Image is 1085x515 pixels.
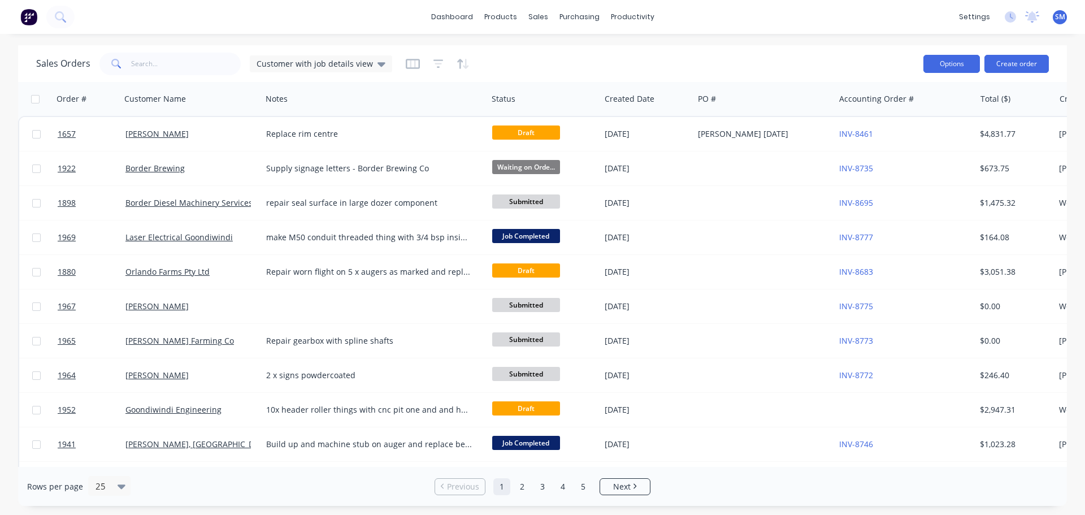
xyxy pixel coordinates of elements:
div: $164.08 [980,232,1047,243]
div: [DATE] [605,266,689,278]
div: $673.75 [980,163,1047,174]
a: 1961 [58,462,125,496]
div: Accounting Order # [839,93,914,105]
span: 1964 [58,370,76,381]
a: Goondiwindi Engineering [125,404,222,415]
div: products [479,8,523,25]
a: 1969 [58,220,125,254]
div: Customer Name [124,93,186,105]
div: repair seal surface in large dozer component [266,197,472,209]
a: 1941 [58,427,125,461]
span: 1898 [58,197,76,209]
span: Job Completed [492,436,560,450]
span: Submitted [492,332,560,347]
h1: Sales Orders [36,58,90,69]
div: [DATE] [605,301,689,312]
span: 1880 [58,266,76,278]
a: Border Brewing [125,163,185,174]
a: Border Diesel Machinery Services [125,197,253,208]
a: INV-8735 [839,163,873,174]
a: dashboard [426,8,479,25]
div: [DATE] [605,197,689,209]
div: Status [492,93,515,105]
span: SM [1055,12,1065,22]
a: INV-8683 [839,266,873,277]
a: Orlando Farms Pty Ltd [125,266,210,277]
div: Created Date [605,93,654,105]
a: [PERSON_NAME] Farming Co [125,335,234,346]
span: Draft [492,401,560,416]
a: Page 3 [534,478,551,495]
div: $1,475.32 [980,197,1047,209]
a: 1964 [58,358,125,392]
div: Order # [57,93,86,105]
div: [PERSON_NAME] [DATE] [698,128,823,140]
div: PO # [698,93,716,105]
div: 10x header roller things with cnc pit one and and hex bearing other end - see photos face ends of... [266,404,472,416]
a: 1880 [58,255,125,289]
a: 1965 [58,324,125,358]
span: Waiting on Orde... [492,160,560,174]
div: 2 x signs powdercoated [266,370,472,381]
span: Submitted [492,367,560,381]
div: [DATE] [605,163,689,174]
a: 1898 [58,186,125,220]
div: make M50 conduit threaded thing with 3/4 bsp inside thread the M32 conduit threaded onto supplied... [266,232,472,243]
a: Page 2 [514,478,531,495]
div: sales [523,8,554,25]
div: Repair gearbox with spline shafts [266,335,472,347]
span: 1967 [58,301,76,312]
span: 1965 [58,335,76,347]
div: Total ($) [980,93,1010,105]
div: productivity [605,8,660,25]
span: Draft [492,125,560,140]
div: Build up and machine stub on auger and replace bearing on hanger and replace drive pin part [266,439,472,450]
div: [DATE] [605,404,689,416]
a: INV-8746 [839,439,873,449]
span: 1657 [58,128,76,140]
span: Next [613,481,631,492]
a: Previous page [435,481,485,492]
div: [DATE] [605,128,689,140]
span: Rows per page [27,481,83,492]
ul: Pagination [430,478,655,495]
a: [PERSON_NAME] [125,301,189,311]
div: $246.40 [980,370,1047,381]
div: [DATE] [605,439,689,450]
a: INV-8775 [839,301,873,311]
span: Job Completed [492,229,560,243]
a: 1952 [58,393,125,427]
div: $2,947.31 [980,404,1047,416]
span: 1952 [58,404,76,416]
span: 1941 [58,439,76,450]
a: [PERSON_NAME] [125,128,189,139]
div: $0.00 [980,301,1047,312]
a: 1967 [58,289,125,323]
a: [PERSON_NAME] [125,370,189,380]
span: Customer with job details view [257,58,373,70]
div: Supply signage letters - Border Brewing Co [266,163,472,174]
a: INV-8461 [839,128,873,139]
div: Notes [266,93,288,105]
a: INV-8695 [839,197,873,208]
div: $3,051.38 [980,266,1047,278]
a: Page 4 [554,478,571,495]
input: Search... [131,53,241,75]
div: $0.00 [980,335,1047,347]
div: [DATE] [605,370,689,381]
div: [DATE] [605,232,689,243]
a: INV-8772 [839,370,873,380]
span: Submitted [492,194,560,209]
div: [DATE] [605,335,689,347]
button: Create order [984,55,1049,73]
a: INV-8777 [839,232,873,243]
div: settings [953,8,996,25]
a: Page 5 [575,478,592,495]
div: $4,831.77 [980,128,1047,140]
a: 1922 [58,152,125,185]
span: Draft [492,263,560,278]
a: Page 1 is your current page [493,478,510,495]
a: Next page [600,481,650,492]
a: 1657 [58,117,125,151]
div: Repair worn flight on 5 x augers as marked and replace worn ends [266,266,472,278]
